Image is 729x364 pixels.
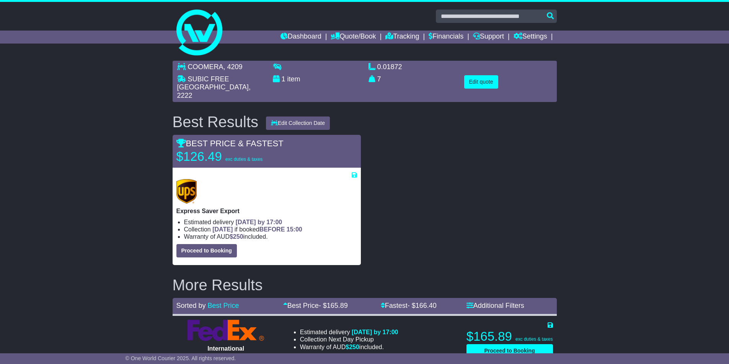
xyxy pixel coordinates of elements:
p: Express Saver Export [176,207,357,215]
span: BEST PRICE & FASTEST [176,139,284,148]
span: - $ [319,302,348,309]
span: 0.01872 [377,63,402,71]
span: $ [346,344,359,350]
button: Edit Collection Date [266,116,330,130]
a: Best Price- $165.89 [283,302,348,309]
span: 250 [233,233,243,240]
a: Best Price [208,302,239,309]
li: Estimated delivery [184,218,357,226]
span: Sorted by [176,302,206,309]
h2: More Results [173,277,557,293]
img: UPS (new): Express Saver Export [176,179,197,204]
span: 1 [282,75,285,83]
li: Warranty of AUD included. [184,233,357,240]
span: if booked [212,226,302,233]
a: Support [473,31,504,44]
a: Quote/Book [331,31,376,44]
span: © One World Courier 2025. All rights reserved. [126,355,236,361]
span: 166.40 [416,302,437,309]
span: - $ [408,302,437,309]
span: 165.89 [327,302,348,309]
span: , 2222 [177,83,251,99]
span: COOMERA [188,63,223,71]
span: $ [230,233,243,240]
p: $126.49 [176,149,272,164]
span: Next Day Pickup [329,336,374,343]
img: FedEx Express: International Economy Export [188,320,264,341]
span: International Economy Export [202,345,250,359]
span: exc duties & taxes [225,157,263,162]
span: 250 [349,344,359,350]
span: 15:00 [287,226,302,233]
a: Financials [429,31,463,44]
li: Estimated delivery [300,328,398,336]
span: [DATE] by 17:00 [236,219,282,225]
span: SUBIC FREE [GEOGRAPHIC_DATA] [177,75,249,91]
a: Additional Filters [466,302,524,309]
button: Proceed to Booking [466,344,553,358]
p: $165.89 [466,329,553,344]
li: Collection [184,226,357,233]
span: [DATE] [212,226,233,233]
span: item [287,75,300,83]
li: Collection [300,336,398,343]
div: Best Results [169,113,263,130]
span: exc duties & taxes [515,336,553,342]
a: Dashboard [281,31,321,44]
a: Tracking [385,31,419,44]
span: 7 [377,75,381,83]
button: Edit quote [464,75,498,89]
button: Proceed to Booking [176,244,237,257]
li: Warranty of AUD included. [300,343,398,351]
a: Fastest- $166.40 [381,302,437,309]
span: , 4209 [223,63,243,71]
span: BEFORE [259,226,285,233]
span: [DATE] by 17:00 [352,329,398,335]
a: Settings [514,31,547,44]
